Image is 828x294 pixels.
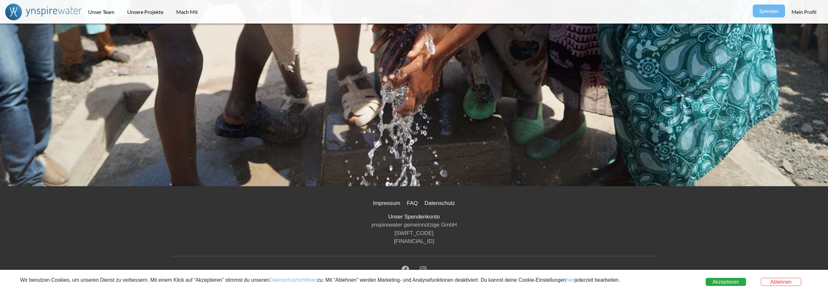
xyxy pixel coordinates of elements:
[706,278,746,286] button: Akzeptieren
[753,5,785,17] a: Spenden
[761,278,801,286] button: Ablehnen
[172,221,656,229] div: ynspirewater gemeinnützige GmbH
[20,276,620,284] div: Wir benutzen Cookies, um unseren Dienst zu verbessern. Mit einem Klick auf “Akzeptieren” stimmst ...
[404,198,420,209] a: FAQ
[420,265,426,274] a: Instagram
[269,277,317,283] a: Datenschutzrichtlinen
[172,229,656,238] div: [SWIFT_CODE]
[402,265,409,274] a: Facebook
[172,213,656,221] div: Unser Spendenkonto
[370,198,403,209] a: Impressum
[172,237,656,246] div: [FINANCIAL_ID]
[422,198,458,209] a: Datenschutz
[566,277,574,283] a: hier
